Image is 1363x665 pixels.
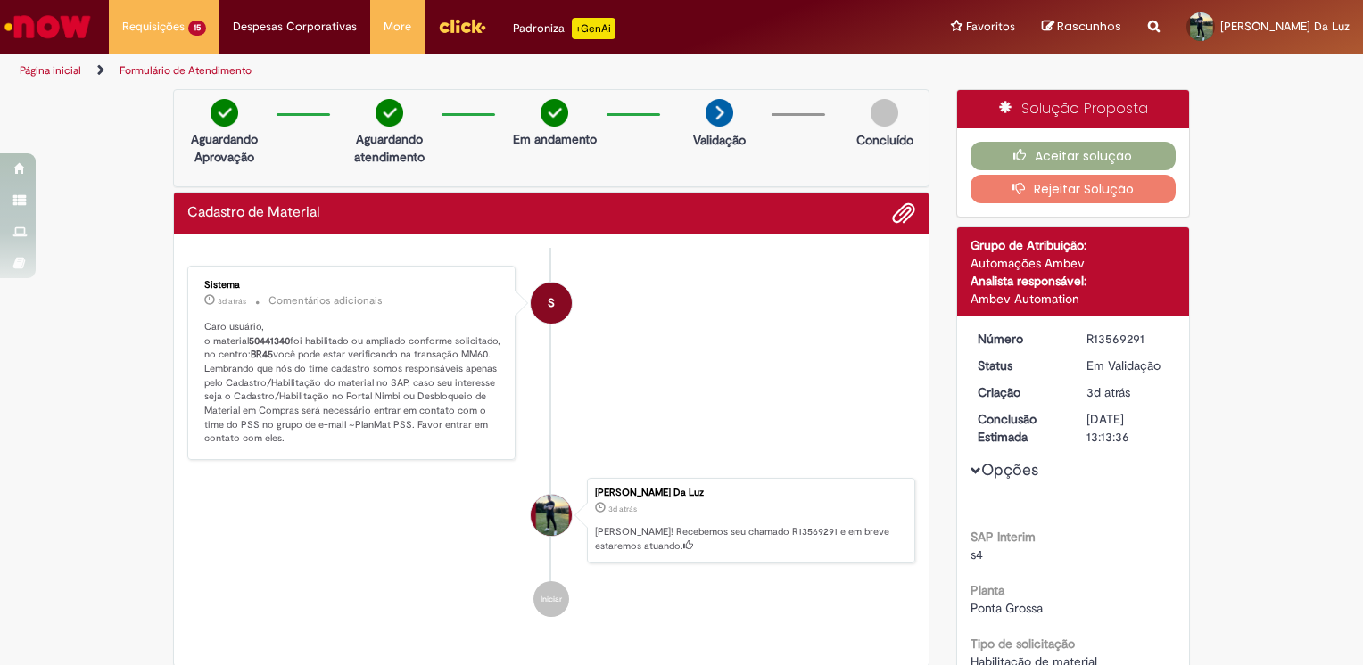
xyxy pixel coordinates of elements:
[971,529,1036,545] b: SAP Interim
[1086,330,1169,348] div: R13569291
[218,296,246,307] span: 3d atrás
[572,18,615,39] p: +GenAi
[964,357,1074,374] dt: Status
[249,334,290,348] b: 50441340
[1086,383,1169,401] div: 26/09/2025 09:13:29
[1086,384,1130,400] time: 26/09/2025 09:13:29
[438,12,486,39] img: click_logo_yellow_360x200.png
[971,272,1177,290] div: Analista responsável:
[204,320,501,446] p: Caro usuário, o material foi habilitado ou ampliado conforme solicitado, no centro: você pode est...
[1086,384,1130,400] span: 3d atrás
[971,546,983,562] span: s4
[513,18,615,39] div: Padroniza
[204,280,501,291] div: Sistema
[964,330,1074,348] dt: Número
[971,290,1177,308] div: Ambev Automation
[871,99,898,127] img: img-circle-grey.png
[971,254,1177,272] div: Automações Ambev
[181,130,268,166] p: Aguardando Aprovação
[513,130,597,148] p: Em andamento
[2,9,94,45] img: ServiceNow
[971,636,1075,652] b: Tipo de solicitação
[957,90,1190,128] div: Solução Proposta
[346,130,433,166] p: Aguardando atendimento
[1042,19,1121,36] a: Rascunhos
[971,236,1177,254] div: Grupo de Atribuição:
[13,54,896,87] ul: Trilhas de página
[187,205,320,221] h2: Cadastro de Material Histórico de tíquete
[187,248,915,635] ul: Histórico de tíquete
[892,201,915,225] button: Adicionar anexos
[1086,410,1169,446] div: [DATE] 13:13:36
[268,293,383,308] small: Comentários adicionais
[233,18,357,36] span: Despesas Corporativas
[187,478,915,563] li: Renan Oliveira Da Luz
[1220,19,1350,34] span: [PERSON_NAME] Da Luz
[971,582,1004,598] b: Planta
[211,99,238,127] img: check-circle-green.png
[966,18,1015,36] span: Favoritos
[706,99,733,127] img: arrow-next.png
[1086,357,1169,374] div: Em Validação
[1057,18,1121,35] span: Rascunhos
[693,131,746,149] p: Validação
[376,99,403,127] img: check-circle-green.png
[188,21,206,36] span: 15
[595,488,905,498] div: [PERSON_NAME] Da Luz
[971,175,1177,203] button: Rejeitar Solução
[608,504,637,514] span: 3d atrás
[122,18,185,36] span: Requisições
[120,63,252,78] a: Formulário de Atendimento
[964,410,1074,446] dt: Conclusão Estimada
[20,63,81,78] a: Página inicial
[971,142,1177,170] button: Aceitar solução
[384,18,411,36] span: More
[964,383,1074,401] dt: Criação
[531,495,572,536] div: Renan Oliveira Da Luz
[531,283,572,324] div: System
[856,131,913,149] p: Concluído
[971,600,1043,616] span: Ponta Grossa
[541,99,568,127] img: check-circle-green.png
[218,296,246,307] time: 26/09/2025 09:13:48
[608,504,637,514] time: 26/09/2025 09:13:29
[548,282,555,324] span: S
[251,348,273,361] b: BR45
[595,525,905,553] p: [PERSON_NAME]! Recebemos seu chamado R13569291 e em breve estaremos atuando.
